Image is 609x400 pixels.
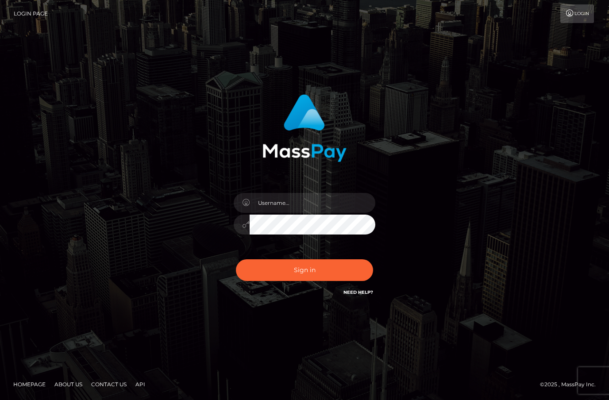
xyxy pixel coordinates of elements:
a: Contact Us [88,377,130,391]
div: © 2025 , MassPay Inc. [540,380,602,389]
input: Username... [250,193,375,213]
a: About Us [51,377,86,391]
a: Login Page [14,4,48,23]
img: MassPay Login [262,94,347,162]
button: Sign in [236,259,373,281]
a: Need Help? [343,289,373,295]
a: Login [560,4,594,23]
a: Homepage [10,377,49,391]
a: API [132,377,149,391]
